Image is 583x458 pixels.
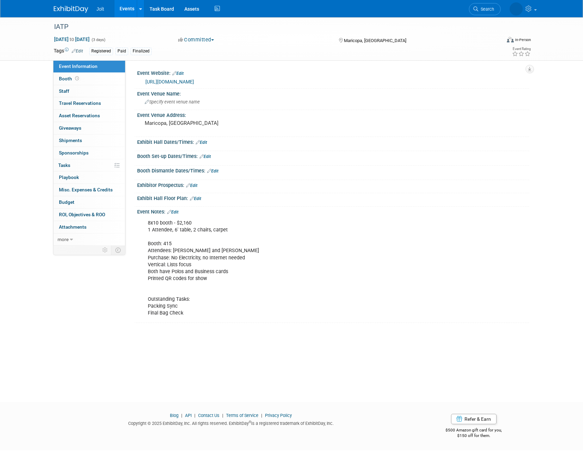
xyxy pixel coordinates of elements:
[52,21,490,33] div: IATP
[54,47,83,55] td: Tags
[59,76,80,81] span: Booth
[115,48,128,55] div: Paid
[53,135,125,147] a: Shipments
[137,137,529,146] div: Exhibit Hall Dates/Times:
[54,36,90,42] span: [DATE] [DATE]
[59,88,69,94] span: Staff
[59,212,105,217] span: ROI, Objectives & ROO
[167,210,178,215] a: Edit
[72,49,83,53] a: Edit
[59,199,74,205] span: Budget
[74,76,80,81] span: Booth not reserved yet
[53,171,125,183] a: Playbook
[145,79,194,84] a: [URL][DOMAIN_NAME]
[170,413,178,418] a: Blog
[344,38,406,43] span: Maricopa, [GEOGRAPHIC_DATA]
[59,125,81,131] span: Giveaways
[469,3,501,15] a: Search
[221,413,225,418] span: |
[59,224,86,230] span: Attachments
[207,169,218,173] a: Edit
[96,6,104,12] span: Jolt
[91,38,105,42] span: (3 days)
[58,237,69,242] span: more
[507,37,514,42] img: Format-Inperson.png
[53,73,125,85] a: Booth
[89,48,113,55] div: Registered
[53,196,125,208] a: Budget
[193,413,197,418] span: |
[53,97,125,109] a: Travel Reservations
[418,433,530,439] div: $150 off for them.
[99,246,111,255] td: Personalize Event Tab Strip
[137,89,529,97] div: Event Venue Name:
[59,100,101,106] span: Travel Reservations
[190,196,201,201] a: Edit
[137,166,529,175] div: Booth Dismantle Dates/Times:
[58,162,70,168] span: Tasks
[59,63,98,69] span: Event Information
[111,246,125,255] td: Toggle Event Tabs
[53,110,125,122] a: Asset Reservations
[143,216,453,320] div: 8x10 booth - $2,160 1 Attendee, 6' table, 2 chairs, carpet Booth: 415 Attendees: [PERSON_NAME] an...
[145,99,200,104] span: Specify event venue name
[265,413,292,418] a: Privacy Policy
[226,413,258,418] a: Terms of Service
[145,120,293,126] pre: Maricopa, [GEOGRAPHIC_DATA]
[53,85,125,97] a: Staff
[59,138,82,143] span: Shipments
[137,110,529,119] div: Event Venue Address:
[259,413,264,418] span: |
[200,154,211,159] a: Edit
[53,147,125,159] a: Sponsorships
[53,60,125,72] a: Event Information
[59,175,79,180] span: Playbook
[186,183,197,188] a: Edit
[131,48,152,55] div: Finalized
[69,37,75,42] span: to
[198,413,219,418] a: Contact Us
[510,2,523,16] img: Eric Neilsen
[172,71,184,76] a: Edit
[478,7,494,12] span: Search
[249,420,251,424] sup: ®
[512,47,531,51] div: Event Rating
[54,419,408,427] div: Copyright © 2025 ExhibitDay, Inc. All rights reserved. ExhibitDay is a registered trademark of Ex...
[59,187,113,192] span: Misc. Expenses & Credits
[53,233,125,246] a: more
[59,113,100,118] span: Asset Reservations
[176,36,217,43] button: Committed
[54,6,88,13] img: ExhibitDay
[460,36,531,46] div: Event Format
[137,207,529,216] div: Event Notes:
[137,68,529,77] div: Event Website:
[53,184,125,196] a: Misc. Expenses & Credits
[53,122,125,134] a: Giveaways
[180,413,184,418] span: |
[185,413,192,418] a: API
[137,193,529,202] div: Exhibit Hall Floor Plan:
[137,151,529,160] div: Booth Set-up Dates/Times:
[53,221,125,233] a: Attachments
[53,159,125,171] a: Tasks
[137,180,529,189] div: Exhibitor Prospectus:
[451,414,497,424] a: Refer & Earn
[515,37,531,42] div: In-Person
[59,150,89,156] span: Sponsorships
[196,140,207,145] a: Edit
[418,423,530,439] div: $500 Amazon gift card for you,
[53,209,125,221] a: ROI, Objectives & ROO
